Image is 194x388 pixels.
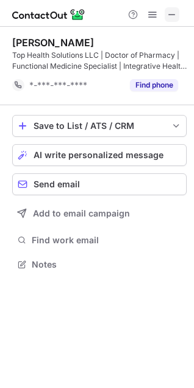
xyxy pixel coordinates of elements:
button: AI write personalized message [12,144,187,166]
span: AI write personalized message [34,150,163,160]
span: Notes [32,259,182,270]
div: Top Health Solutions LLC | Doctor of Pharmacy | Functional Medicine Specialist | Integrative Heal... [12,50,187,72]
button: save-profile-one-click [12,115,187,137]
button: Add to email campaign [12,203,187,224]
span: Send email [34,179,80,189]
img: ContactOut v5.3.10 [12,7,85,22]
button: Notes [12,256,187,273]
button: Reveal Button [130,79,178,91]
span: Find work email [32,235,182,246]
button: Send email [12,173,187,195]
div: Save to List / ATS / CRM [34,121,165,131]
button: Find work email [12,232,187,249]
div: [PERSON_NAME] [12,36,94,49]
span: Add to email campaign [33,209,130,218]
